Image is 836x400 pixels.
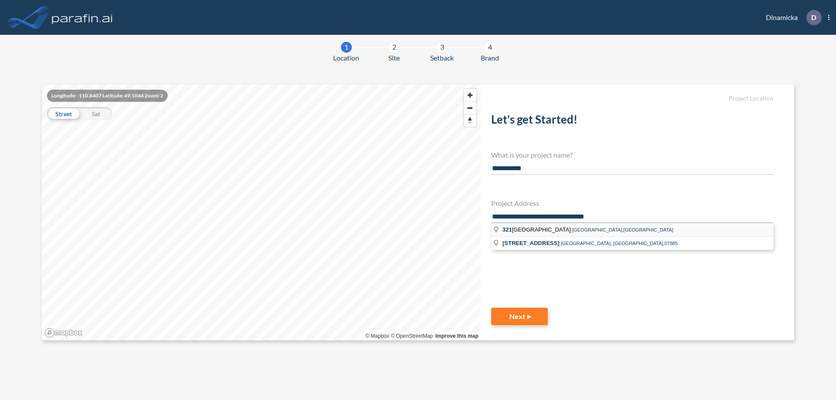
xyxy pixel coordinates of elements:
button: Zoom in [464,89,476,101]
div: Dinamicka [753,10,829,25]
div: Longitude: -110.8407 Latitude: 49.1044 Zoom: 2 [47,90,168,102]
span: [STREET_ADDRESS] [502,240,560,246]
div: 1 [341,42,352,53]
h5: Project Location [491,95,773,102]
canvas: Map [42,84,481,340]
a: Improve this map [435,333,479,339]
span: Location [333,53,359,63]
div: Sat [80,107,112,120]
span: Site [388,53,400,63]
span: [GEOGRAPHIC_DATA], [GEOGRAPHIC_DATA],07885 [561,241,678,246]
a: Mapbox [365,333,389,339]
span: Reset bearing to north [464,114,476,127]
h4: Project Address [491,199,773,207]
span: 321 [502,226,512,233]
span: [GEOGRAPHIC_DATA] [502,226,572,233]
a: OpenStreetMap [391,333,433,339]
span: Brand [481,53,499,63]
h2: Let's get Started! [491,113,773,130]
span: Setback [430,53,454,63]
div: 2 [389,42,400,53]
a: Mapbox homepage [44,328,83,338]
button: Zoom out [464,101,476,114]
div: 4 [485,42,496,53]
p: D [811,13,816,21]
button: Next [491,308,548,325]
span: [GEOGRAPHIC_DATA],[GEOGRAPHIC_DATA] [572,227,673,232]
span: Zoom out [464,102,476,114]
h4: What is your project name? [491,151,773,159]
button: Reset bearing to north [464,114,476,127]
div: Street [47,107,80,120]
img: logo [50,9,115,26]
div: 3 [437,42,448,53]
